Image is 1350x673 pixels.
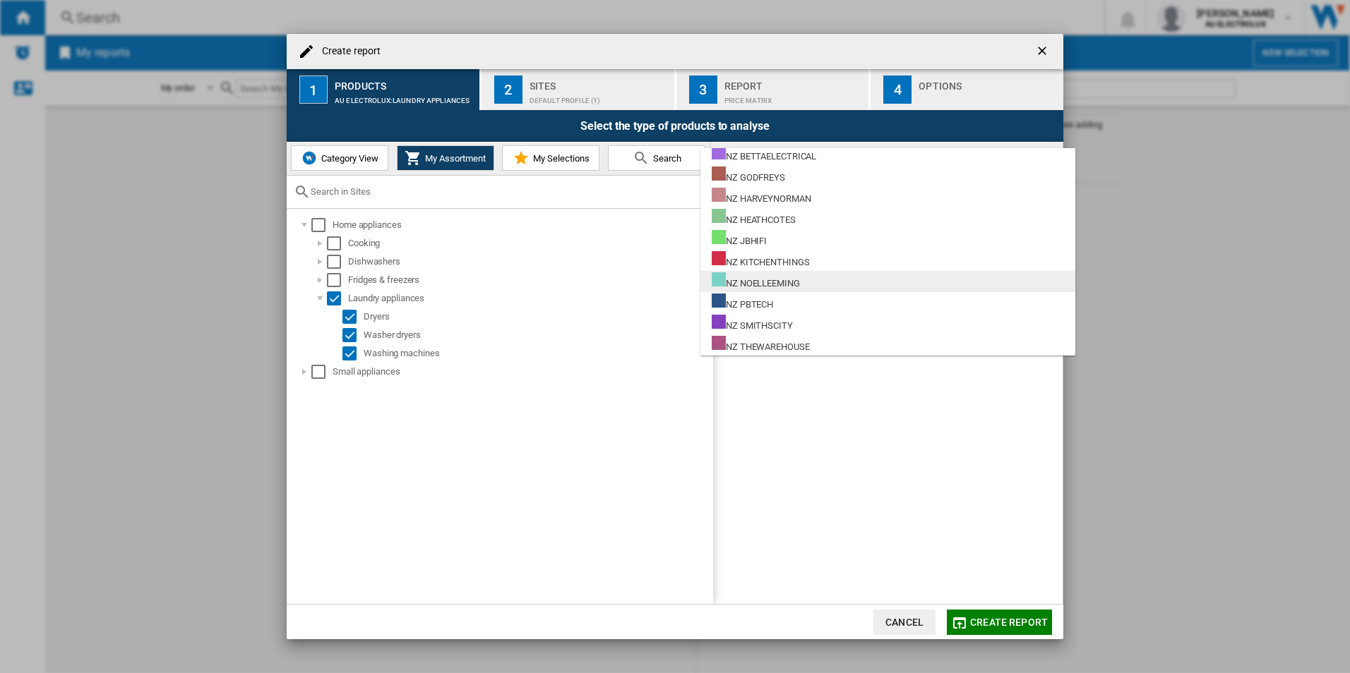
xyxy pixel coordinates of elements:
[712,230,767,248] div: NZ JBHIFI
[712,315,793,332] div: NZ SMITHSCITY
[712,293,773,311] div: NZ PBTECH
[712,209,796,226] div: NZ HEATHCOTES
[712,188,811,205] div: NZ HARVEYNORMAN
[712,272,800,290] div: NZ NOELLEEMING
[712,166,785,184] div: NZ GODFREYS
[712,336,810,353] div: NZ THEWAREHOUSE
[712,145,816,163] div: NZ BETTAELECTRICAL
[712,251,809,269] div: NZ KITCHENTHINGS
